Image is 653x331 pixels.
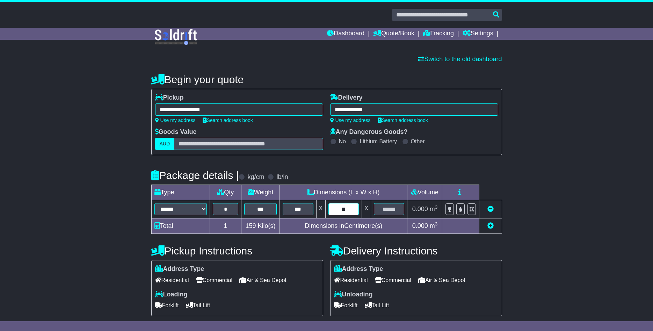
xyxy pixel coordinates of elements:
td: Weight [241,185,280,200]
label: Goods Value [155,128,197,136]
a: Add new item [487,222,494,229]
h4: Delivery Instructions [330,245,502,257]
span: Residential [155,275,189,286]
h4: Begin your quote [151,74,502,85]
span: m [430,222,438,229]
a: Search address book [203,117,253,123]
span: m [430,206,438,213]
td: Volume [407,185,442,200]
td: x [362,200,371,218]
label: Any Dangerous Goods? [330,128,408,136]
label: Address Type [334,265,383,273]
span: 159 [246,222,256,229]
label: Delivery [330,94,363,102]
sup: 3 [435,221,438,226]
span: 0.000 [412,222,428,229]
a: Quote/Book [373,28,414,40]
td: Type [151,185,210,200]
a: Search address book [378,117,428,123]
h4: Pickup Instructions [151,245,323,257]
label: Other [411,138,425,145]
label: Lithium Battery [360,138,397,145]
label: Loading [155,291,188,298]
span: Air & Sea Depot [239,275,286,286]
label: kg/cm [247,173,264,181]
span: Tail Lift [365,300,389,311]
span: Forklift [155,300,179,311]
span: Residential [334,275,368,286]
td: 1 [210,218,241,234]
a: Remove this item [487,206,494,213]
h4: Package details | [151,170,239,181]
a: Settings [463,28,493,40]
a: Use my address [330,117,371,123]
td: Qty [210,185,241,200]
label: No [339,138,346,145]
span: Forklift [334,300,358,311]
span: Commercial [196,275,232,286]
label: Pickup [155,94,184,102]
td: Total [151,218,210,234]
label: Unloading [334,291,373,298]
label: Address Type [155,265,204,273]
td: Kilo(s) [241,218,280,234]
td: Dimensions (L x W x H) [280,185,407,200]
span: 0.000 [412,206,428,213]
label: lb/in [276,173,288,181]
span: Tail Lift [186,300,210,311]
a: Tracking [423,28,454,40]
sup: 3 [435,204,438,210]
label: AUD [155,138,175,150]
td: Dimensions in Centimetre(s) [280,218,407,234]
span: Air & Sea Depot [418,275,465,286]
span: Commercial [375,275,411,286]
a: Use my address [155,117,196,123]
td: x [316,200,325,218]
a: Dashboard [327,28,364,40]
a: Switch to the old dashboard [418,56,502,63]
